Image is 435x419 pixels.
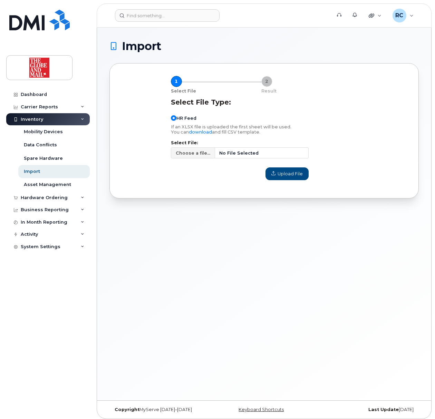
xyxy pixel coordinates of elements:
[109,407,213,412] div: MyServe [DATE]–[DATE]
[239,407,284,412] a: Keyboard Shortcuts
[261,88,277,94] p: Result
[109,40,419,52] h1: Import
[115,407,139,412] strong: Copyright
[176,150,210,156] span: Choose a file...
[316,407,419,412] div: [DATE]
[171,98,231,106] label: Select File Type:
[261,76,272,87] div: 2
[271,170,303,177] span: Upload File
[171,141,309,145] label: Select File:
[215,147,309,158] span: No File Selected
[189,129,212,135] a: download
[368,407,399,412] strong: Last Update
[171,115,196,121] label: HR Feed
[171,124,309,135] p: If an XLSX file is uploaded the first sheet will be used. You can and fill CSV template.
[265,167,309,180] button: Upload File
[171,115,176,121] input: HR Feed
